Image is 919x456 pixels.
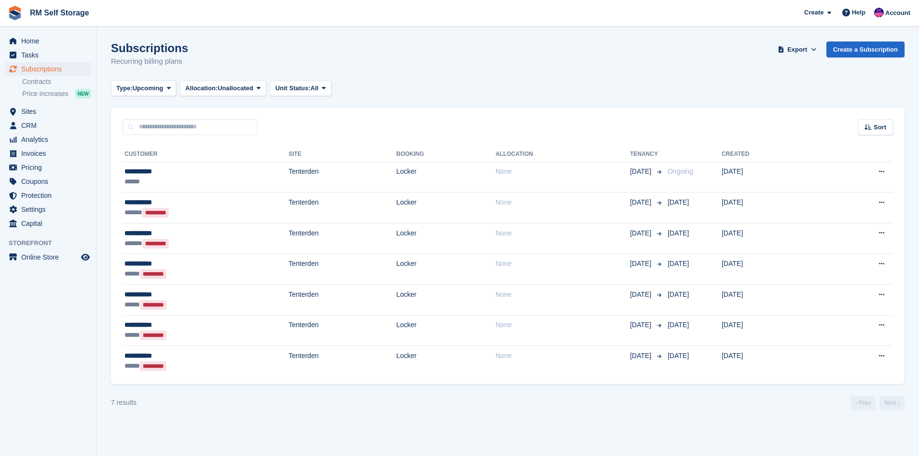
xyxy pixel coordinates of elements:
[5,48,91,62] a: menu
[21,189,79,202] span: Protection
[111,56,188,67] p: Recurring billing plans
[722,193,821,223] td: [DATE]
[288,147,396,162] th: Site
[75,89,91,98] div: NEW
[133,83,164,93] span: Upcoming
[288,315,396,346] td: Tenterden
[21,48,79,62] span: Tasks
[668,198,689,206] span: [DATE]
[850,396,876,410] a: Previous
[21,217,79,230] span: Capital
[397,254,496,285] td: Locker
[630,290,653,300] span: [DATE]
[630,228,653,238] span: [DATE]
[722,346,821,376] td: [DATE]
[111,398,137,408] div: 7 results
[722,162,821,193] td: [DATE]
[5,62,91,76] a: menu
[849,396,906,410] nav: Page
[21,133,79,146] span: Analytics
[495,320,630,330] div: None
[21,105,79,118] span: Sites
[397,346,496,376] td: Locker
[5,147,91,160] a: menu
[21,147,79,160] span: Invoices
[123,147,288,162] th: Customer
[397,315,496,346] td: Locker
[5,250,91,264] a: menu
[630,147,664,162] th: Tenancy
[397,162,496,193] td: Locker
[630,259,653,269] span: [DATE]
[288,193,396,223] td: Tenterden
[722,285,821,316] td: [DATE]
[9,238,96,248] span: Storefront
[180,81,266,97] button: Allocation: Unallocated
[495,351,630,361] div: None
[22,89,69,98] span: Price increases
[495,147,630,162] th: Allocation
[21,175,79,188] span: Coupons
[5,175,91,188] a: menu
[111,41,188,55] h1: Subscriptions
[787,45,807,55] span: Export
[22,88,91,99] a: Price increases NEW
[874,123,886,132] span: Sort
[218,83,253,93] span: Unallocated
[495,166,630,177] div: None
[5,119,91,132] a: menu
[21,203,79,216] span: Settings
[397,285,496,316] td: Locker
[630,351,653,361] span: [DATE]
[5,203,91,216] a: menu
[668,352,689,359] span: [DATE]
[776,41,819,57] button: Export
[397,193,496,223] td: Locker
[397,147,496,162] th: Booking
[668,290,689,298] span: [DATE]
[804,8,823,17] span: Create
[495,259,630,269] div: None
[21,119,79,132] span: CRM
[668,321,689,329] span: [DATE]
[495,197,630,207] div: None
[668,260,689,267] span: [DATE]
[21,34,79,48] span: Home
[111,81,176,97] button: Type: Upcoming
[288,346,396,376] td: Tenterden
[288,223,396,254] td: Tenterden
[397,223,496,254] td: Locker
[26,5,93,21] a: RM Self Storage
[80,251,91,263] a: Preview store
[275,83,311,93] span: Unit Status:
[885,8,910,18] span: Account
[22,77,91,86] a: Contracts
[270,81,331,97] button: Unit Status: All
[826,41,905,57] a: Create a Subscription
[288,254,396,285] td: Tenterden
[852,8,865,17] span: Help
[5,133,91,146] a: menu
[668,229,689,237] span: [DATE]
[8,6,22,20] img: stora-icon-8386f47178a22dfd0bd8f6a31ec36ba5ce8667c1dd55bd0f319d3a0aa187defe.svg
[116,83,133,93] span: Type:
[311,83,319,93] span: All
[495,228,630,238] div: None
[874,8,884,17] img: Roger Marsh
[5,189,91,202] a: menu
[5,161,91,174] a: menu
[630,320,653,330] span: [DATE]
[21,62,79,76] span: Subscriptions
[722,315,821,346] td: [DATE]
[668,167,693,175] span: Ongoing
[722,147,821,162] th: Created
[5,34,91,48] a: menu
[21,250,79,264] span: Online Store
[185,83,218,93] span: Allocation:
[879,396,905,410] a: Next
[630,197,653,207] span: [DATE]
[495,290,630,300] div: None
[288,285,396,316] td: Tenterden
[288,162,396,193] td: Tenterden
[722,223,821,254] td: [DATE]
